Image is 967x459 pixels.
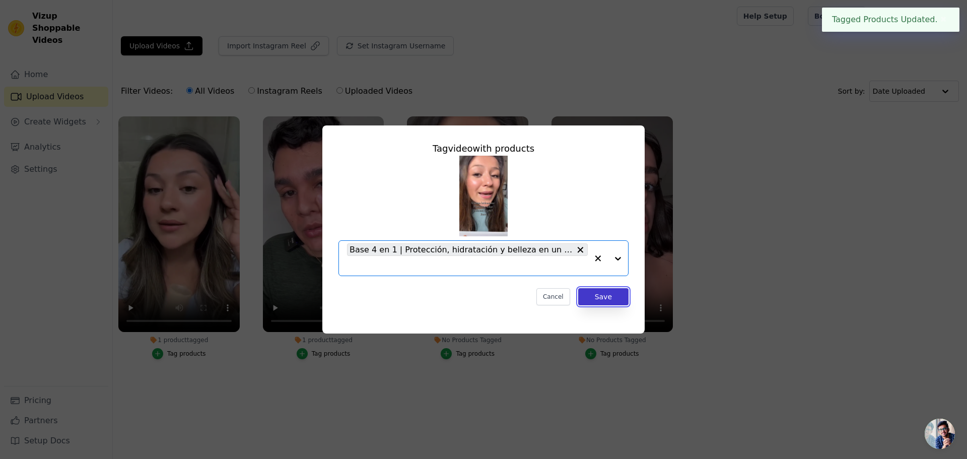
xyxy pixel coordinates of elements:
[536,288,570,305] button: Cancel
[822,8,959,32] div: Tagged Products Updated.
[578,288,629,305] button: Save
[938,14,949,26] button: Close
[925,419,955,449] a: Chat abierto
[338,142,629,156] div: Tag video with products
[459,156,508,236] img: vizup-images-c9fd.png
[350,243,573,256] span: Base 4 en 1 | Protección, hidratación y belleza en un solo gesto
